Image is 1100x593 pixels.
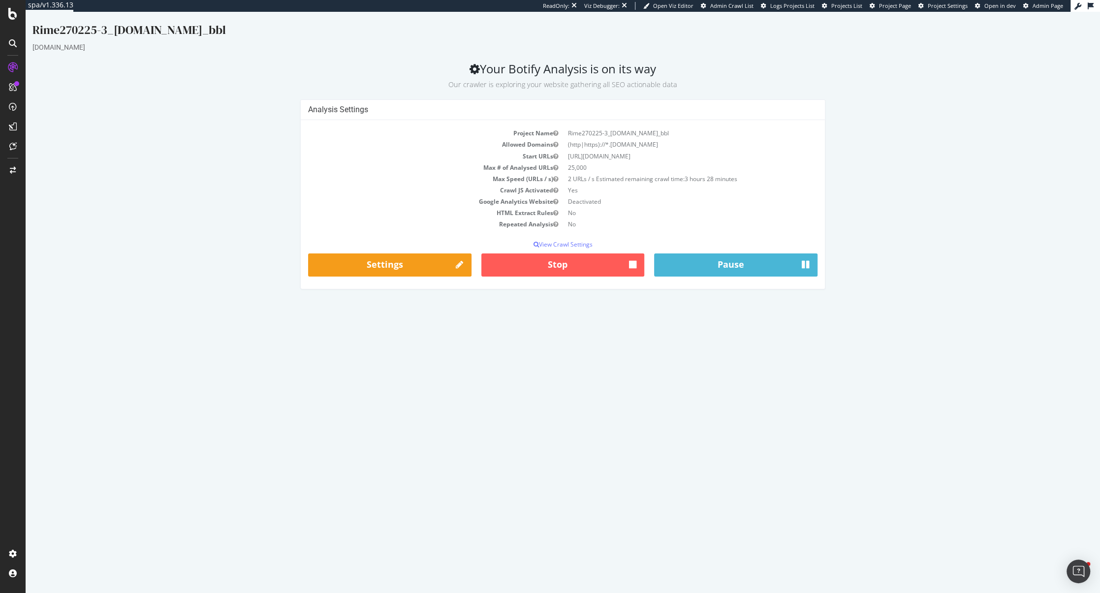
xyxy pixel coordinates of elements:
td: Max # of Analysed URLs [283,150,537,161]
td: HTML Extract Rules [283,195,537,207]
a: Logs Projects List [761,2,815,10]
div: Open Intercom Messenger [1067,560,1090,583]
td: Allowed Domains [283,127,537,138]
td: [URL][DOMAIN_NAME] [537,139,792,150]
td: Google Analytics Website [283,184,537,195]
a: Project Settings [918,2,968,10]
span: Admin Crawl List [710,2,754,9]
a: Open in dev [975,2,1016,10]
td: Start URLs [283,139,537,150]
span: Open in dev [984,2,1016,9]
span: Projects List [831,2,862,9]
td: Yes [537,173,792,184]
a: Projects List [822,2,862,10]
td: Max Speed (URLs / s) [283,161,537,173]
h2: Your Botify Analysis is on its way [7,50,1068,78]
span: Logs Projects List [770,2,815,9]
p: View Crawl Settings [283,228,792,237]
td: 2 URLs / s Estimated remaining crawl time: [537,161,792,173]
td: Repeated Analysis [283,207,537,218]
h4: Analysis Settings [283,93,792,103]
button: Stop [456,242,619,265]
td: 25,000 [537,150,792,161]
button: Pause [629,242,792,265]
div: Rime270225-3_[DOMAIN_NAME]_bbl [7,10,1068,31]
span: Project Page [879,2,911,9]
td: Deactivated [537,184,792,195]
a: Settings [283,242,446,265]
a: Admin Page [1023,2,1063,10]
td: No [537,195,792,207]
a: Project Page [870,2,911,10]
div: Viz Debugger: [584,2,620,10]
div: [DOMAIN_NAME] [7,31,1068,40]
small: Our crawler is exploring your website gathering all SEO actionable data [423,68,652,77]
div: ReadOnly: [543,2,569,10]
td: Rime270225-3_[DOMAIN_NAME]_bbl [537,116,792,127]
td: Project Name [283,116,537,127]
span: Project Settings [928,2,968,9]
a: Open Viz Editor [643,2,693,10]
td: No [537,207,792,218]
span: Open Viz Editor [653,2,693,9]
a: Admin Crawl List [701,2,754,10]
td: Crawl JS Activated [283,173,537,184]
span: 3 hours 28 minutes [659,163,712,171]
td: (http|https)://*.[DOMAIN_NAME] [537,127,792,138]
span: Admin Page [1033,2,1063,9]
